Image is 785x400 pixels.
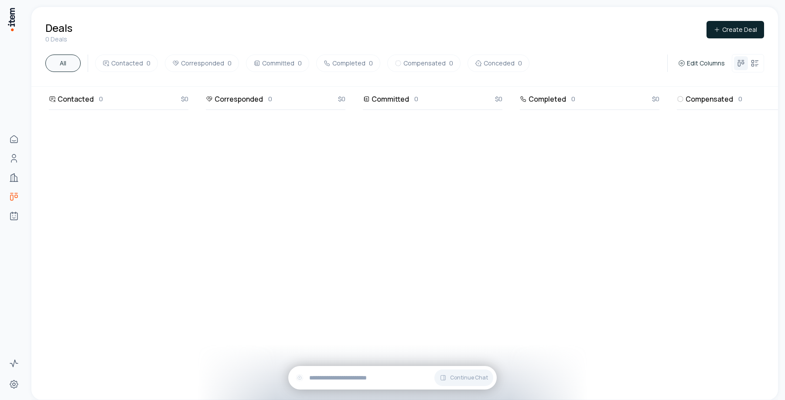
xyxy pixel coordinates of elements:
[268,94,272,104] p: 0
[518,59,522,68] span: 0
[95,55,158,72] button: Contacted0
[372,94,409,104] h3: Committed
[288,366,497,390] div: Continue Chat
[738,94,742,104] p: 0
[338,94,345,104] span: $0
[45,55,81,72] button: All
[387,55,461,72] button: Compensated0
[686,94,733,104] h3: Compensated
[228,59,232,68] span: 0
[468,55,529,72] button: Conceded0
[414,94,418,104] p: 0
[181,94,188,104] span: $0
[687,59,725,68] span: Edit Columns
[529,94,566,104] h3: Completed
[495,94,502,104] span: $0
[5,376,23,393] a: Settings
[45,21,72,35] h1: Deals
[369,59,373,68] span: 0
[706,21,764,38] button: Create Deal
[99,94,103,104] p: 0
[246,55,309,72] button: Committed0
[5,355,23,372] a: Activity
[571,94,575,104] p: 0
[5,169,23,186] a: Companies
[215,94,263,104] h3: Corresponded
[5,150,23,167] a: People
[5,130,23,148] a: Home
[5,207,23,225] a: Agents
[298,59,302,68] span: 0
[45,35,72,44] p: 0 Deals
[652,94,659,104] span: $0
[5,188,23,205] a: Deals
[147,59,150,68] span: 0
[316,55,380,72] button: Completed0
[434,369,493,386] button: Continue Chat
[7,7,16,32] img: Item Brain Logo
[450,374,488,381] span: Continue Chat
[449,59,453,68] span: 0
[165,55,239,72] button: Corresponded0
[58,94,94,104] h3: Contacted
[675,57,728,69] button: Edit Columns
